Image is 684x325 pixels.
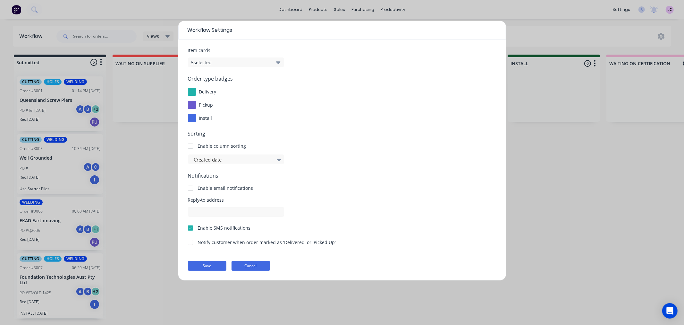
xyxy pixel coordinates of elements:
span: Sorting [188,130,496,137]
button: 5selected [188,57,284,67]
button: Save [188,261,226,271]
span: pickup [199,102,213,108]
span: install [199,115,212,121]
div: Enable column sorting [198,143,246,149]
div: Enable email notifications [198,185,253,191]
span: delivery [199,89,216,95]
span: Reply-to address [188,197,496,203]
span: Order type badges [188,75,496,83]
div: Enable SMS notifications [198,224,251,231]
button: Cancel [232,261,270,271]
span: Workflow Settings [188,26,232,34]
span: Notifications [188,172,496,180]
div: Notify customer when order marked as 'Delivered' or 'Picked Up' [198,239,336,246]
span: Item cards [188,47,496,54]
div: Open Intercom Messenger [662,303,678,319]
